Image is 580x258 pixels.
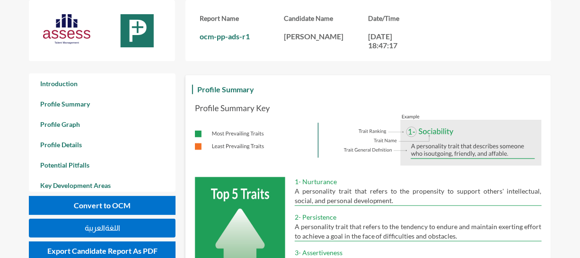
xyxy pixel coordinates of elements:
a: Introduction [29,73,176,94]
img: indicator.svg [195,104,541,166]
h3: Date/Time [368,14,452,22]
a: Key Development Areas [29,175,176,196]
p: [DATE] 18:47:17 [368,32,411,50]
a: Potential Pitfalls [29,155,176,175]
img: AssessLogoo.svg [43,14,90,44]
h3: Candidate Name [284,14,368,22]
p: 1- Nurturance [295,177,542,187]
button: اللغةالعربية [29,219,176,238]
p: A personality trait that refers to the tendency to endure and maintain exerting effort to achieve... [295,222,542,241]
a: Profile Details [29,134,176,155]
p: ocm-pp-ads-r1 [200,32,284,41]
span: اللغةالعربية [85,224,120,232]
p: 2- Persistence [295,213,542,222]
p: A personality trait that refers to the propensity to support others' intellectual, social, and pe... [295,187,542,205]
h3: Report Name [200,14,284,22]
p: [PERSON_NAME] [284,32,368,41]
h3: Profile Summary [195,82,256,96]
span: Convert to OCM [74,201,131,210]
span: Export Candidate Report As PDF [47,246,158,255]
button: Convert to OCM [29,196,176,215]
img: MaskGroup.svg [114,14,161,47]
a: Profile Graph [29,114,176,134]
p: 3- Assertiveness [295,248,542,258]
a: Profile Summary [29,94,176,114]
